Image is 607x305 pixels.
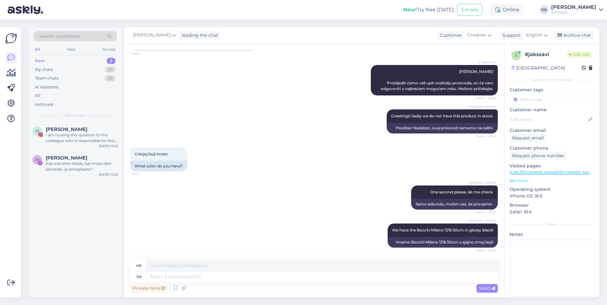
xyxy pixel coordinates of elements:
[130,284,168,293] div: Private note
[469,218,496,223] span: [PERSON_NAME]
[66,45,77,54] div: Web
[135,152,168,156] span: U kojoj boji imate
[472,134,496,139] span: Seen ✓ 16:10
[469,104,496,109] span: [PERSON_NAME]
[35,67,53,73] div: My chats
[510,127,594,134] p: Customer email
[510,107,594,113] p: Customer name
[472,248,496,253] span: Seen ✓ 16:13
[105,67,116,73] div: 22
[36,129,39,133] span: M
[500,32,521,39] div: Support
[510,202,594,209] p: Browser
[36,157,39,162] span: M
[133,32,171,39] span: [PERSON_NAME]
[515,53,517,58] span: j
[99,172,118,177] div: [DATE] 15:52
[467,32,486,39] span: Croatian
[403,6,455,14] div: Try free [DATE]:
[510,77,594,83] div: Customer information
[99,144,118,148] div: [DATE] 15:55
[46,127,87,132] span: Miral Domingotiles
[510,152,567,160] div: Request phone number
[510,193,594,199] p: iPhone OS 18.6
[136,260,142,271] div: hr
[35,75,58,81] div: Team chats
[510,145,594,152] p: Customer phone
[39,33,80,40] span: Search customers
[510,87,594,93] p: Customer tags
[137,271,142,282] div: en
[179,32,218,39] div: leading the chat
[132,51,156,56] span: 16:08
[35,84,58,90] div: AI Assistant
[510,163,594,169] p: Visited pages
[132,172,156,177] span: 16:10
[46,155,87,161] span: Miral Domingotiles
[510,186,594,193] p: Operating system
[411,199,498,210] div: Samo sekundu, molim vas, da provjerim.
[469,180,496,185] span: [PERSON_NAME]
[388,237,498,248] div: Imamo Bocchi Milano 1216 50cm u sjajno crnoj boji!
[46,132,118,144] div: I am routing this question to the colleague who is responsible for this topic. The reply might ta...
[510,231,594,238] p: Notes
[34,45,41,54] div: All
[391,114,493,118] span: Greetings! Sadly we do not have this product in stock.
[510,170,597,175] a: [URL][DOMAIN_NAME][DOMAIN_NAME]
[554,31,594,40] div: Archive chat
[567,51,592,58] span: Online
[392,228,493,232] span: We have the Bocchi Milano 1216 50cm in glossy black!
[510,178,594,184] p: See more ...
[387,123,498,133] div: Pozdrav! Nažalost, ovaj proizvod nemamo na zalihi.
[107,58,116,64] div: 2
[510,209,594,215] p: Safari 18.6
[526,32,543,39] span: English
[510,134,546,142] div: Request email
[35,101,53,108] div: Archived
[130,161,187,172] div: What color do you have?
[65,113,85,118] span: New chats
[105,75,116,81] div: 53
[490,4,524,16] div: Online
[46,161,118,172] div: Kas ma tohin teada, kas impordite põranda- ja seinaplaate?
[551,10,596,15] div: AS Vipex
[430,190,493,194] span: One second please, let me check.
[472,60,496,65] span: AI Assistant
[5,32,17,44] img: Askly Logo
[101,45,117,54] div: Socials
[510,94,594,104] input: Add a tag
[479,285,495,291] span: Send
[437,32,462,39] div: Customer
[510,222,594,227] div: Extra
[540,5,549,14] div: KK
[35,93,40,99] div: All
[525,51,567,58] div: # jaksxavi
[551,5,603,15] a: [PERSON_NAME]AS Vipex
[457,4,482,16] button: Emails
[472,96,496,101] span: Seen ✓ 16:08
[35,58,45,64] div: New
[511,65,565,71] div: [GEOGRAPHIC_DATA]
[403,7,417,13] b: New!
[510,116,587,123] input: Add name
[472,210,496,215] span: Seen ✓ 16:12
[551,5,596,10] div: [PERSON_NAME]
